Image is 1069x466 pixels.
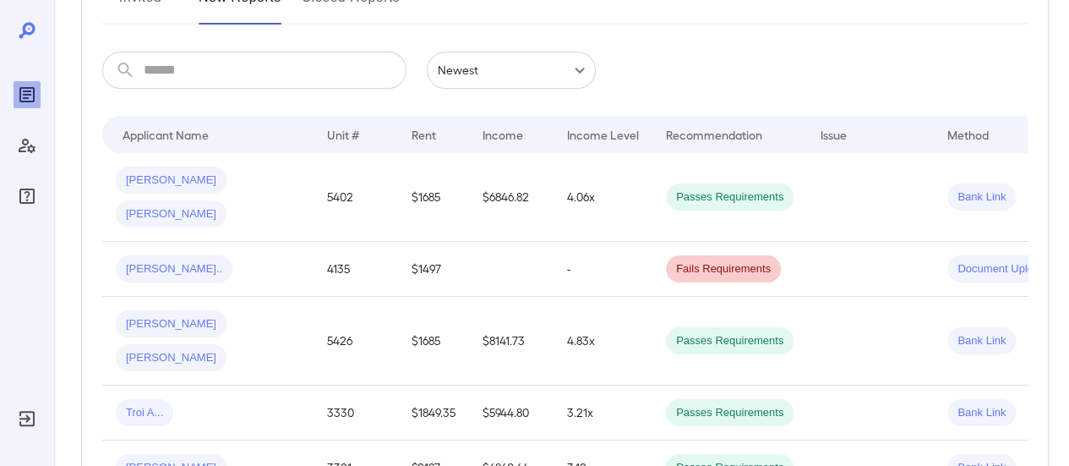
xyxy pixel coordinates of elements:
td: 4135 [314,242,398,297]
span: Troi A... [116,405,173,421]
td: $5944.80 [469,386,554,441]
td: 3330 [314,386,398,441]
td: - [554,242,652,297]
td: $8141.73 [469,297,554,386]
td: $1685 [398,297,469,386]
span: Bank Link [947,405,1016,421]
td: $1497 [398,242,469,297]
td: $6846.82 [469,153,554,242]
td: 4.06x [554,153,652,242]
div: Log Out [14,405,41,432]
td: $1685 [398,153,469,242]
span: Bank Link [947,333,1016,349]
span: [PERSON_NAME] [116,350,226,366]
span: [PERSON_NAME].. [116,261,232,277]
span: Bank Link [947,189,1016,206]
div: Newest [427,52,596,89]
td: 3.21x [554,386,652,441]
div: Rent [412,124,439,145]
td: 4.83x [554,297,652,386]
div: Manage Users [14,132,41,159]
div: Method [947,124,989,145]
div: Unit # [327,124,359,145]
div: FAQ [14,183,41,210]
span: [PERSON_NAME] [116,316,226,332]
span: Document Upload [947,261,1055,277]
span: Fails Requirements [666,261,781,277]
div: Applicant Name [123,124,209,145]
td: 5402 [314,153,398,242]
div: Income [483,124,523,145]
div: Income Level [567,124,639,145]
div: Recommendation [666,124,762,145]
span: Passes Requirements [666,405,794,421]
div: Reports [14,81,41,108]
div: Issue [821,124,848,145]
td: 5426 [314,297,398,386]
span: Passes Requirements [666,333,794,349]
td: $1849.35 [398,386,469,441]
span: [PERSON_NAME] [116,173,226,189]
span: [PERSON_NAME] [116,206,226,222]
span: Passes Requirements [666,189,794,206]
